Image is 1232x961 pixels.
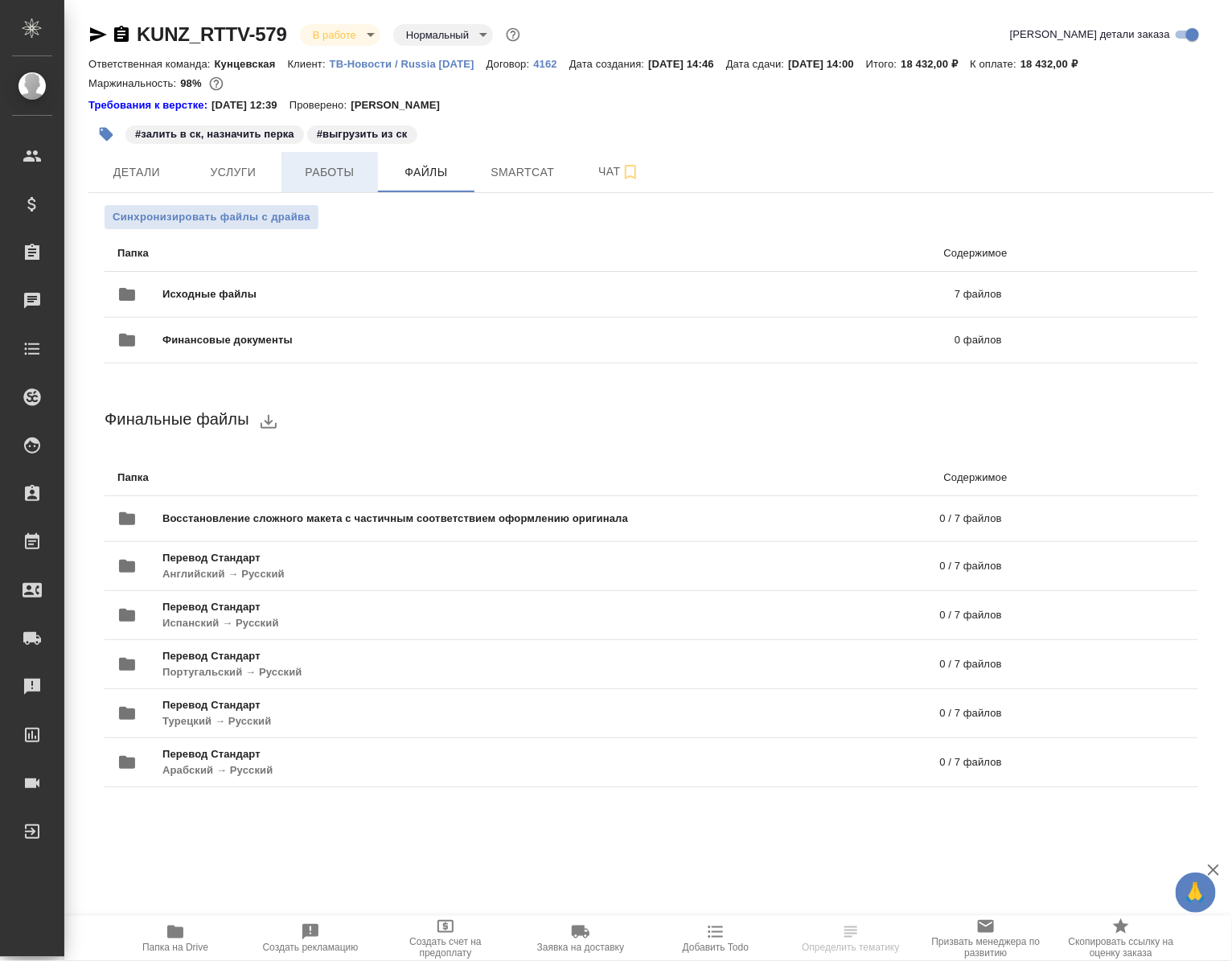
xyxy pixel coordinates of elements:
span: Перевод Стандарт [162,550,612,566]
p: Проверено: [290,97,351,113]
span: залить в ск, назначить перка [124,126,306,140]
span: Восстановление сложного макета с частичным соответствием оформлению оригинала [162,511,784,527]
p: Содержимое [546,470,1007,486]
span: Чат [581,162,658,182]
button: folder [108,694,146,733]
button: Скопировать ссылку [112,25,131,44]
p: Кунцевская [215,58,288,70]
p: К оплате: [970,58,1021,70]
p: 18 432,00 ₽ [1021,58,1090,70]
button: Доп статусы указывают на важность/срочность заказа [503,24,524,45]
button: 🙏 [1176,873,1216,913]
button: folder [108,645,146,684]
span: Работы [291,162,368,183]
button: Папка на Drive [108,916,243,961]
p: Английский → Русский [162,566,612,582]
a: ТВ-Новости / Russia [DATE] [330,56,487,70]
p: Турецкий → Русский [162,713,606,729]
span: Исходные файлы [162,286,606,302]
span: Детали [98,162,175,183]
button: Заявка на доставку [513,916,648,961]
span: Синхронизировать файлы с драйва [113,209,310,225]
button: folder [108,275,146,314]
button: folder [108,547,146,585]
svg: Подписаться [621,162,640,182]
a: Требования к верстке: [88,97,211,113]
span: 🙏 [1182,876,1209,910]
button: Определить тематику [783,916,918,961]
p: 0 / 7 файлов [606,754,1002,770]
button: folder [108,321,146,359]
span: Перевод Стандарт [162,599,610,615]
span: [PERSON_NAME] детали заказа [1010,27,1170,43]
p: Папка [117,245,546,261]
span: Призвать менеджера по развитию [928,936,1044,959]
button: Добавить Todo [648,916,783,961]
p: [DATE] 12:39 [211,97,290,113]
span: Добавить Todo [683,942,749,953]
span: Перевод Стандарт [162,697,606,713]
button: 302.91 RUB; [206,73,227,94]
div: В работе [300,24,380,46]
span: Папка на Drive [142,942,208,953]
p: Папка [117,470,546,486]
p: Испанский → Русский [162,615,610,631]
span: Финальные файлы [105,410,249,428]
p: 0 / 7 файлов [612,558,1002,574]
p: Португальский → Русский [162,664,621,680]
span: Smartcat [484,162,561,183]
span: Финансовые документы [162,332,623,348]
button: download [249,402,288,441]
div: В работе [393,24,493,46]
p: #залить в ск, назначить перка [135,126,294,142]
a: KUNZ_RTTV-579 [137,23,287,45]
span: Скопировать ссылку на оценку заказа [1063,936,1179,959]
button: folder [108,743,146,782]
button: folder [108,596,146,635]
p: 7 файлов [606,286,1002,302]
p: Клиент: [288,58,330,70]
p: Арабский → Русский [162,762,606,778]
span: Перевод Стандарт [162,648,621,664]
p: 98% [180,77,205,89]
button: Призвать менеджера по развитию [918,916,1053,961]
span: Определить тематику [802,942,899,953]
span: Перевод Стандарт [162,746,606,762]
p: Дата сдачи: [726,58,788,70]
p: Содержимое [546,245,1007,261]
p: Дата создания: [569,58,648,70]
p: Маржинальность: [88,77,180,89]
button: Нормальный [401,28,474,42]
p: #выгрузить из ск [317,126,408,142]
div: Нажми, чтобы открыть папку с инструкцией [88,97,211,113]
button: Синхронизировать файлы с драйва [105,205,318,229]
button: Скопировать ссылку на оценку заказа [1053,916,1189,961]
p: 0 / 7 файлов [621,656,1002,672]
p: Ответственная команда: [88,58,215,70]
span: Услуги [195,162,272,183]
p: 0 / 7 файлов [784,511,1002,527]
p: 0 файлов [623,332,1002,348]
span: выгрузить из ск [306,126,419,140]
button: Создать счет на предоплату [378,916,513,961]
p: 4162 [533,58,569,70]
p: 0 / 7 файлов [606,705,1002,721]
button: Добавить тэг [88,117,124,152]
button: Создать рекламацию [243,916,378,961]
a: 4162 [533,56,569,70]
span: Создать рекламацию [263,942,359,953]
p: 0 / 7 файлов [610,607,1002,623]
span: Файлы [388,162,465,183]
button: folder [108,499,146,538]
span: Заявка на доставку [537,942,624,953]
p: Договор: [487,58,534,70]
p: [DATE] 14:00 [788,58,866,70]
p: ТВ-Новости / Russia [DATE] [330,58,487,70]
button: В работе [308,28,361,42]
p: Итого: [866,58,901,70]
p: [PERSON_NAME] [351,97,452,113]
button: Скопировать ссылку для ЯМессенджера [88,25,108,44]
p: 18 432,00 ₽ [901,58,970,70]
span: Создать счет на предоплату [388,936,503,959]
p: [DATE] 14:46 [648,58,726,70]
